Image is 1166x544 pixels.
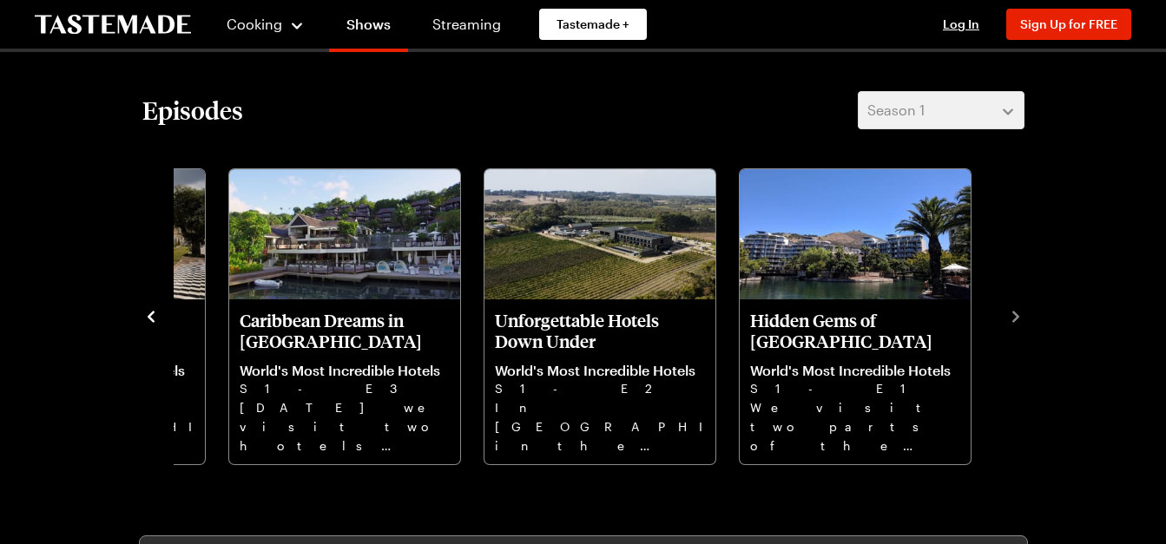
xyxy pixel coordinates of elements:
[738,164,993,466] div: 13 / 13
[750,310,960,351] p: Hidden Gems of [GEOGRAPHIC_DATA]
[240,310,450,351] p: Caribbean Dreams in [GEOGRAPHIC_DATA]
[483,164,738,466] div: 12 / 13
[495,379,705,398] p: S1 - E2
[229,169,460,299] img: Caribbean Dreams in Paradise
[240,398,450,454] p: [DATE] we visit two hotels which use their stunning coastal locations to charm their guests.
[750,310,960,454] a: Hidden Gems of Africa
[495,398,705,454] p: In [GEOGRAPHIC_DATA], in the popular city of [GEOGRAPHIC_DATA] are two hotels that attract visito...
[539,9,647,40] a: Tastemade +
[495,310,705,454] a: Unforgettable Hotels Down Under
[484,169,715,464] div: Unforgettable Hotels Down Under
[858,91,1024,129] button: Season 1
[1007,305,1024,325] button: navigate to next item
[750,379,960,398] p: S1 - E1
[240,379,450,398] p: S1 - E3
[229,169,460,464] div: Caribbean Dreams in Paradise
[142,95,243,126] h2: Episodes
[740,169,971,299] img: Hidden Gems of Africa
[35,15,191,35] a: To Tastemade Home Page
[329,3,408,52] a: Shows
[227,164,483,466] div: 11 / 13
[750,398,960,454] p: We visit two parts of the African continent, both offering guests a unique and contrasting flavor...
[943,16,979,31] span: Log In
[240,362,450,379] p: World's Most Incredible Hotels
[495,310,705,351] p: Unforgettable Hotels Down Under
[740,169,971,464] div: Hidden Gems of Africa
[227,16,282,32] span: Cooking
[867,100,925,121] span: Season 1
[142,305,160,325] button: navigate to previous item
[926,16,996,33] button: Log In
[557,16,629,33] span: Tastemade +
[240,310,450,454] a: Caribbean Dreams in Paradise
[1020,16,1117,31] span: Sign Up for FREE
[495,362,705,379] p: World's Most Incredible Hotels
[1006,9,1131,40] button: Sign Up for FREE
[484,169,715,299] img: Unforgettable Hotels Down Under
[750,362,960,379] p: World's Most Incredible Hotels
[226,3,305,45] button: Cooking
